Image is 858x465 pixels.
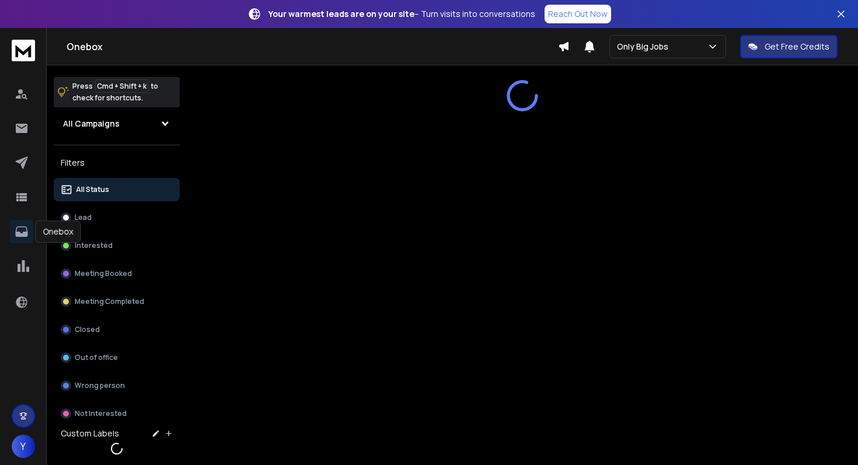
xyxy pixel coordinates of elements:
button: Out of office [54,346,180,369]
button: Not Interested [54,402,180,425]
p: Get Free Credits [765,41,829,53]
button: Lead [54,206,180,229]
p: Meeting Booked [75,269,132,278]
h1: All Campaigns [63,118,120,130]
p: Wrong person [75,381,125,390]
button: Get Free Credits [740,35,838,58]
h1: Onebox [67,40,558,54]
h3: Filters [54,155,180,171]
strong: Your warmest leads are on your site [268,8,414,19]
p: Not Interested [75,409,127,418]
button: Meeting Completed [54,290,180,313]
button: Y [12,435,35,458]
p: – Turn visits into conversations [268,8,535,20]
div: Onebox [36,221,81,243]
p: Meeting Completed [75,297,144,306]
button: Interested [54,234,180,257]
p: All Status [76,185,109,194]
p: Out of office [75,353,118,362]
p: Only Big Jobs [617,41,673,53]
a: Reach Out Now [545,5,611,23]
p: Lead [75,213,92,222]
button: All Campaigns [54,112,180,135]
p: Closed [75,325,100,334]
p: Reach Out Now [548,8,608,20]
p: Press to check for shortcuts. [72,81,158,104]
button: Wrong person [54,374,180,397]
p: Interested [75,241,113,250]
button: Closed [54,318,180,341]
img: logo [12,40,35,61]
button: All Status [54,178,180,201]
h3: Custom Labels [61,428,119,439]
span: Cmd + Shift + k [95,79,148,93]
button: Meeting Booked [54,262,180,285]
